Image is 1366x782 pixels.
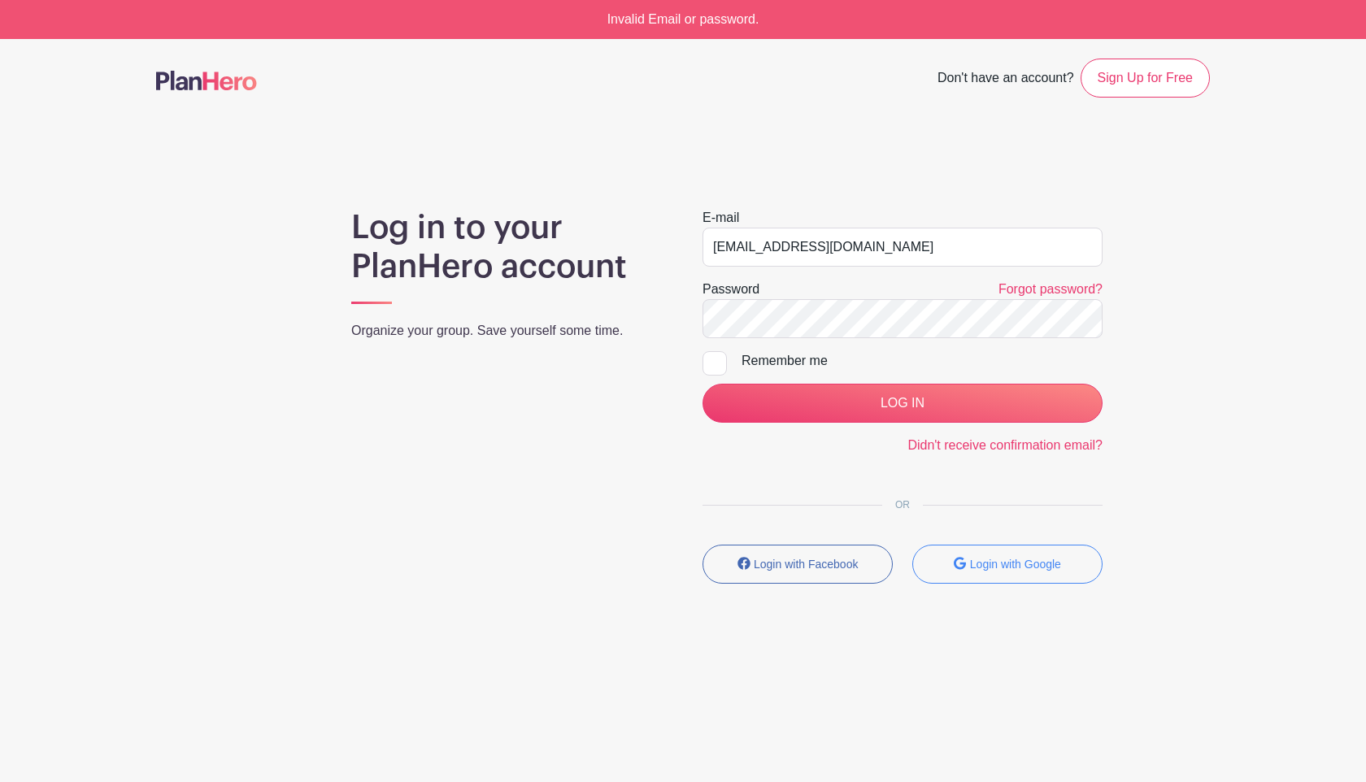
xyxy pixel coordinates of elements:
input: e.g. julie@eventco.com [703,228,1103,267]
span: Don't have an account? [937,62,1074,98]
label: Password [703,280,759,299]
a: Sign Up for Free [1081,59,1210,98]
h1: Log in to your PlanHero account [351,208,663,286]
button: Login with Facebook [703,545,893,584]
small: Login with Google [970,558,1061,571]
small: Login with Facebook [754,558,858,571]
button: Login with Google [912,545,1103,584]
a: Didn't receive confirmation email? [907,438,1103,452]
div: Remember me [742,351,1103,371]
input: LOG IN [703,384,1103,423]
a: Forgot password? [998,282,1103,296]
p: Organize your group. Save yourself some time. [351,321,663,341]
label: E-mail [703,208,739,228]
img: logo-507f7623f17ff9eddc593b1ce0a138ce2505c220e1c5a4e2b4648c50719b7d32.svg [156,71,257,90]
span: OR [882,499,923,510]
